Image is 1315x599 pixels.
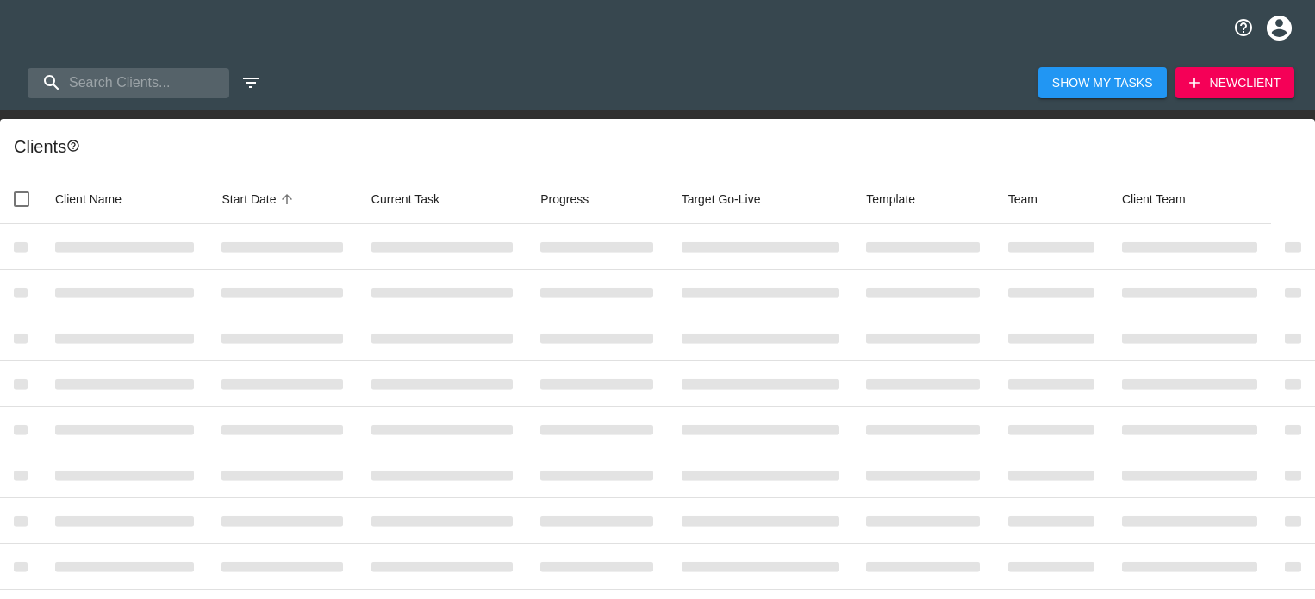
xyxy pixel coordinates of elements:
[1254,3,1305,53] button: profile
[14,133,1308,160] div: Client s
[236,68,265,97] button: edit
[371,189,462,209] span: Current Task
[1223,7,1264,48] button: notifications
[682,189,761,209] span: Calculated based on the start date and the duration of all Tasks contained in this Hub.
[682,189,783,209] span: Target Go-Live
[1052,72,1153,94] span: Show My Tasks
[28,68,229,98] input: search
[371,189,439,209] span: This is the next Task in this Hub that should be completed
[540,189,611,209] span: Progress
[66,139,80,153] svg: This is a list of all of your clients and clients shared with you
[1175,67,1294,99] button: NewClient
[1008,189,1060,209] span: Team
[1038,67,1167,99] button: Show My Tasks
[221,189,298,209] span: Start Date
[55,189,144,209] span: Client Name
[866,189,938,209] span: Template
[1122,189,1208,209] span: Client Team
[1189,72,1281,94] span: New Client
